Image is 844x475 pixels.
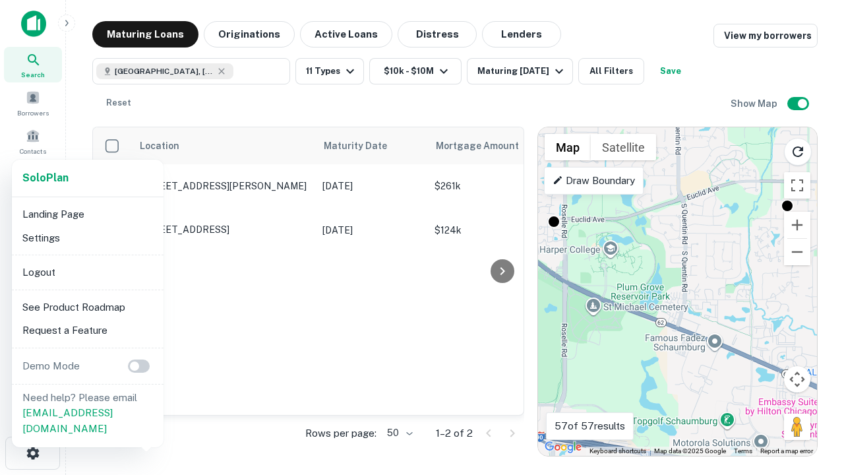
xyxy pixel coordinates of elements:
li: Request a Feature [17,319,158,342]
li: Logout [17,261,158,284]
a: [EMAIL_ADDRESS][DOMAIN_NAME] [22,407,113,434]
p: Demo Mode [17,358,85,374]
a: SoloPlan [22,170,69,186]
li: Settings [17,226,158,250]
strong: Solo Plan [22,172,69,184]
iframe: Chat Widget [778,327,844,391]
p: Need help? Please email [22,390,153,437]
li: See Product Roadmap [17,296,158,319]
li: Landing Page [17,203,158,226]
